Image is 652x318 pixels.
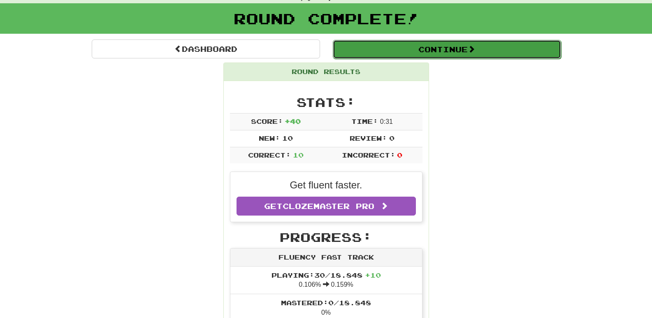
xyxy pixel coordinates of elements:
[293,151,304,159] span: 10
[397,151,402,159] span: 0
[92,39,320,58] a: Dashboard
[281,299,371,306] span: Mastered: 0 / 18.848
[333,40,561,59] button: Continue
[365,271,381,279] span: + 10
[251,117,283,125] span: Score:
[351,117,378,125] span: Time:
[230,95,422,109] h2: Stats:
[283,202,374,211] span: Clozemaster Pro
[282,134,293,142] span: 10
[259,134,280,142] span: New:
[237,178,416,192] p: Get fluent faster.
[271,271,381,279] span: Playing: 30 / 18.848
[230,267,422,295] li: 0.106% 0.159%
[389,134,394,142] span: 0
[350,134,387,142] span: Review:
[342,151,395,159] span: Incorrect:
[230,230,422,244] h2: Progress:
[224,63,429,81] div: Round Results
[3,10,649,27] h1: Round Complete!
[380,118,393,125] span: 0 : 31
[285,117,301,125] span: + 40
[248,151,291,159] span: Correct:
[237,197,416,216] a: GetClozemaster Pro
[230,248,422,267] div: Fluency Fast Track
